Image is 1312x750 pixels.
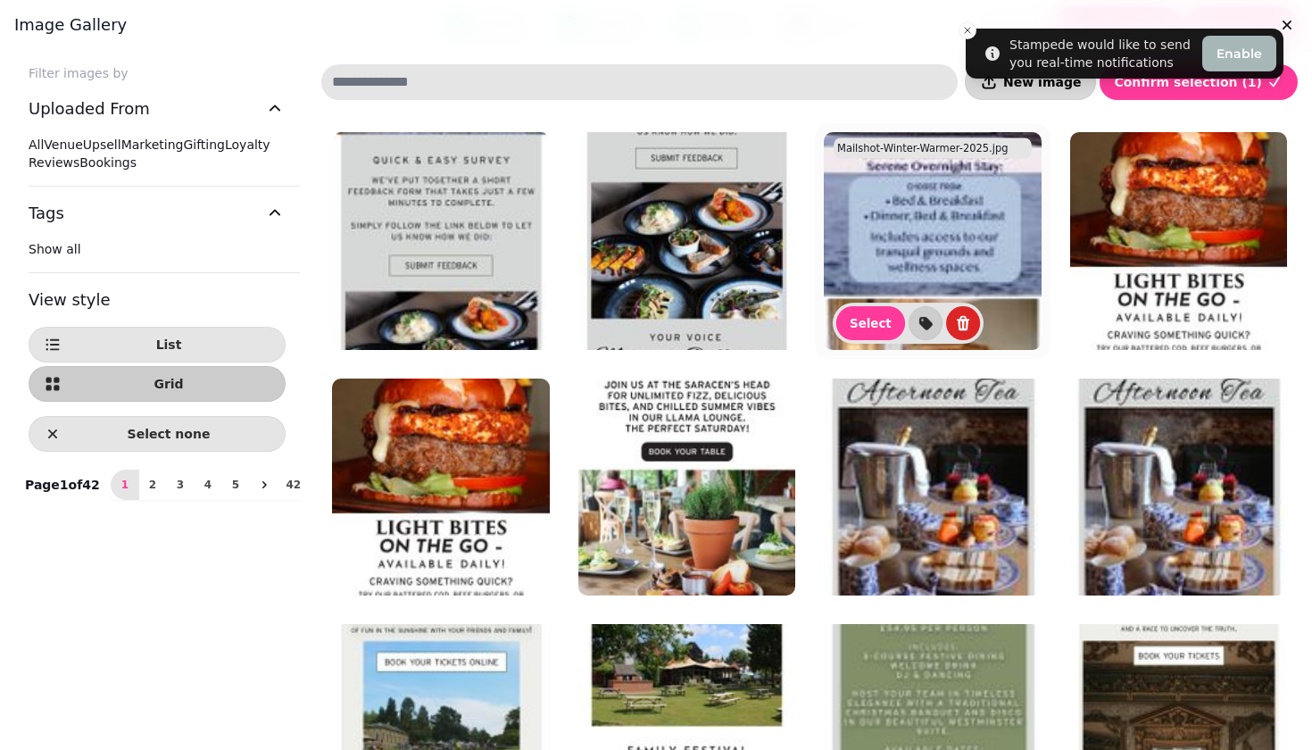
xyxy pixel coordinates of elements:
[578,379,796,596] img: Mailshot-SH-Summer-Events-2025.jpg
[29,366,286,402] button: Grid
[1070,379,1288,596] img: Mailshot-July-WH-Events-2025.jpg
[824,379,1042,596] img: Mailshot-WH-July-Events-2025.jpg
[29,187,286,240] button: Tags
[279,470,308,500] button: 42
[83,137,121,152] span: Upsell
[14,14,1298,36] h3: Image gallery
[111,470,308,500] nav: Pagination
[166,470,195,500] button: 3
[194,470,222,500] button: 4
[29,327,286,362] button: List
[118,479,132,490] span: 1
[173,479,187,490] span: 3
[1070,132,1288,350] img: Mailshot-TAKEAWAYS-Events-2025.jpg
[249,470,279,500] button: next
[121,137,184,152] span: Marketing
[850,317,892,329] span: Select
[946,305,980,339] button: delete
[29,136,286,186] div: Uploaded From
[111,470,139,500] button: 1
[332,132,550,350] img: Mailshot-Feedback-2025.jpg
[29,82,286,136] button: Uploaded From
[145,479,160,490] span: 2
[1114,76,1262,88] span: Confirm selection ( 1 )
[14,64,300,82] label: Filter images by
[836,305,905,339] button: Select
[1100,64,1298,100] button: Confirm selection (1)
[67,428,270,440] span: Select none
[286,479,301,490] span: 42
[44,137,82,152] span: Venue
[79,155,137,170] span: Bookings
[18,476,107,494] p: Page 1 of 42
[332,379,550,596] img: Mailshot-TAKEAWAYS-Events-2025.jpg
[138,470,167,500] button: 2
[578,132,796,350] img: Mailshot-Feedback-2025.jpg
[29,240,286,272] div: Tags
[837,141,1008,154] p: Mailshot-Winter-Warmer-2025.jpg
[29,416,286,452] button: Select none
[201,479,215,490] span: 4
[29,137,44,152] span: All
[67,338,270,351] span: List
[225,137,270,152] span: Loyalty
[29,287,286,312] h3: View style
[228,479,243,490] span: 5
[29,155,79,170] span: Reviews
[67,378,270,390] span: Grid
[183,137,225,152] span: Gifting
[29,242,81,256] span: Show all
[824,132,1042,350] img: Mailshot-Winter-Warmer-2025.jpg
[221,470,250,500] button: 5
[1003,76,1081,88] span: New image
[965,64,1096,100] button: New image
